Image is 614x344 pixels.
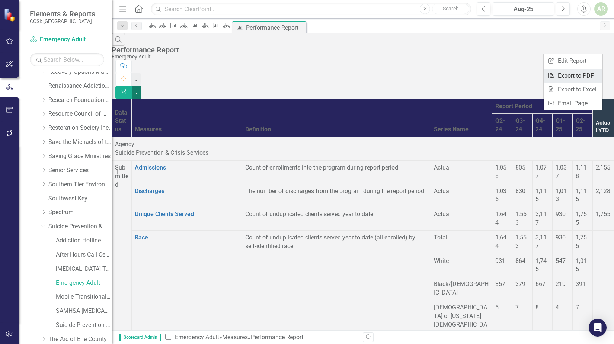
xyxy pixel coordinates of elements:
[245,125,428,134] div: Definition
[495,210,506,226] span: 1,644
[552,207,572,231] td: Double-Click to Edit
[115,109,128,134] div: Data Status
[576,187,587,203] span: 1,115
[431,300,492,340] td: Double-Click to Edit
[544,96,602,110] a: Email Page
[556,304,559,311] span: 4
[495,257,505,264] span: 931
[56,293,112,301] a: Mobile Transitional Support
[245,210,428,219] p: Count of unduplicated clients served year to date
[552,277,572,300] td: Double-Click to Edit
[556,234,566,241] span: 930
[533,160,553,184] td: Double-Click to Edit
[30,18,95,24] small: CCSI: [GEOGRAPHIC_DATA]
[576,304,579,311] span: 7
[596,210,610,218] span: 1,755
[535,164,547,180] span: 1,077
[246,23,304,32] div: Performance Report
[135,125,239,134] div: Measures
[492,207,512,231] td: Double-Click to Edit
[56,307,112,315] a: SAMHSA [MEDICAL_DATA] Team
[432,4,469,14] button: Search
[48,110,112,118] a: Resource Council of WNY
[56,321,112,329] a: Suicide Prevention Coalition
[112,137,614,161] td: Double-Click to Edit
[512,300,533,340] td: Double-Click to Edit
[533,254,553,277] td: Double-Click to Edit
[576,164,587,180] span: 1,118
[48,68,112,76] a: Recovery Options Made Easy
[572,160,592,184] td: Double-Click to Edit
[112,46,610,54] div: Performance Report
[431,184,492,207] td: Double-Click to Edit
[495,280,505,287] span: 357
[495,234,506,250] span: 1,644
[533,207,553,231] td: Double-Click to Edit
[434,210,451,218] span: Actual
[431,254,492,277] td: Double-Click to Edit
[48,82,112,90] a: Renaissance Addiction Services, Inc.
[576,280,586,287] span: 391
[164,333,357,342] div: » »
[512,184,533,207] td: Double-Click to Edit
[132,184,242,207] td: Double-Click to Edit Right Click for Context Menu
[30,53,104,66] input: Search Below...
[119,334,161,341] span: Scorecard Admin
[251,334,303,341] div: Performance Report
[48,335,112,344] a: The Arc of Erie County
[533,277,553,300] td: Double-Click to Edit
[535,304,539,311] span: 8
[544,54,602,68] a: Edit Report
[132,207,242,231] td: Double-Click to Edit Right Click for Context Menu
[535,234,547,250] span: 3,117
[242,207,431,231] td: Double-Click to Edit
[495,304,499,311] span: 5
[135,187,164,194] a: Discharges
[431,277,492,300] td: Double-Click to Edit
[112,54,610,60] div: Emergency Adult
[533,300,553,340] td: Double-Click to Edit
[245,187,428,196] div: The number of discharges from the program during the report period
[572,277,592,300] td: Double-Click to Edit
[434,125,489,134] div: Series Name
[596,119,611,134] div: Actual YTD
[48,194,112,203] a: Southwest Key
[48,180,112,189] a: Southern Tier Environments for Living
[115,164,128,188] span: Submitted
[576,234,587,250] span: 1,755
[576,117,589,134] div: Q2-25
[30,9,95,18] span: Elements & Reports
[544,69,602,83] a: Export to PDF
[434,234,447,241] span: Total
[434,304,487,337] span: [DEMOGRAPHIC_DATA] or [US_STATE][DEMOGRAPHIC_DATA]
[434,164,451,171] span: Actual
[576,257,587,273] span: 1,015
[434,257,449,264] span: White
[175,334,219,341] a: Emergency Adult
[512,277,533,300] td: Double-Click to Edit
[512,160,533,184] td: Double-Click to Edit
[535,117,549,134] div: Q4-24
[434,187,451,194] span: Actual
[535,210,547,226] span: 3,117
[535,280,546,287] span: 667
[242,160,431,184] td: Double-Click to Edit
[151,3,471,16] input: Search ClearPoint...
[515,117,529,134] div: Q3-24
[115,140,611,149] div: Agency
[515,304,519,311] span: 7
[596,164,610,171] span: 2,155
[533,184,553,207] td: Double-Click to Edit
[556,164,567,180] span: 1,037
[495,117,509,134] div: Q2-24
[596,187,610,194] span: 2,128
[56,279,112,287] a: Emergency Adult
[512,207,533,231] td: Double-Click to Edit
[572,184,592,207] td: Double-Click to Edit
[552,184,572,207] td: Double-Click to Edit
[515,187,525,194] span: 830
[48,208,112,217] a: Spectrum
[56,251,112,259] a: After Hours Call Center
[132,160,242,184] td: Double-Click to Edit Right Click for Context Menu
[135,164,166,171] a: Admissions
